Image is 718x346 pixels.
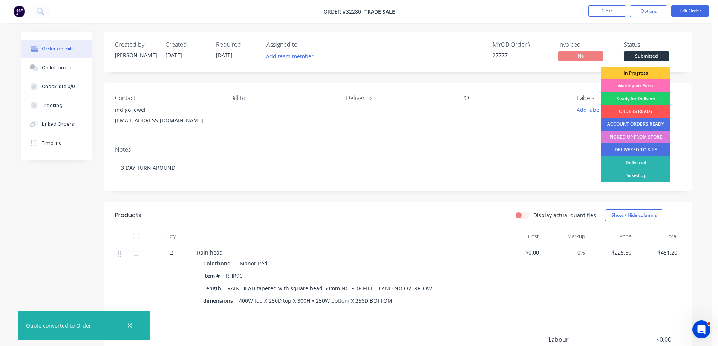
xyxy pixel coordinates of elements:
div: 27777 [493,51,549,59]
div: Manor Red [237,258,268,269]
button: Linked Orders [21,115,92,134]
div: PICKED UP FROM STORE [601,131,670,143]
div: Markup [542,229,588,244]
div: Invoiced [558,41,615,48]
div: DELIVERED TO SITE [601,143,670,156]
div: Required [216,41,257,48]
button: Options [630,5,667,17]
div: Order details [42,46,74,52]
span: 2 [170,248,173,256]
button: Submitted [624,51,669,62]
button: Checklists 0/0 [21,77,92,96]
div: Waiting on Parts [601,79,670,92]
div: Assigned to [266,41,342,48]
span: $225.60 [591,248,631,256]
span: [DATE] [216,52,233,59]
button: Timeline [21,134,92,152]
div: Collaborate [42,64,72,71]
button: Add labels [573,105,607,115]
div: indigo jewel [115,105,218,115]
div: Products [115,211,141,220]
button: Add team member [266,51,318,61]
div: Linked Orders [42,121,74,128]
div: Created [165,41,207,48]
div: Price [588,229,634,244]
div: Notes [115,146,680,153]
button: Edit Order [671,5,709,17]
img: Factory [14,6,25,17]
span: Rain head [197,249,223,256]
div: Quote converted to Order [26,322,91,329]
div: ACCOUNT ORDERS READY [601,118,670,131]
div: Cost [496,229,542,244]
button: Order details [21,40,92,58]
div: Checklists 0/0 [42,83,75,90]
div: ORDERS READY [601,105,670,118]
div: 400W top X 250D top X 300H x 250W bottom X 256D BOTTOM [236,295,395,306]
span: Submitted [624,51,669,61]
span: $0.00 [499,248,539,256]
div: Deliver to [346,95,449,102]
div: Qty [149,229,194,244]
span: $0.00 [615,335,671,344]
div: Contact [115,95,218,102]
div: Ready for Delivery [601,92,670,105]
div: Timeline [42,140,62,146]
button: Collaborate [21,58,92,77]
span: $451.20 [637,248,678,256]
div: [PERSON_NAME] [115,51,156,59]
div: PO [461,95,565,102]
div: In Progress [601,67,670,79]
div: Colorbond [203,258,234,269]
span: No [558,51,603,61]
span: Labour [548,335,615,344]
label: Display actual quantities [533,211,596,219]
div: Created by [115,41,156,48]
div: RAIN HEAD tapered with square bead 50mm NO POP FITTED AND NO OVERFLOW [224,283,435,294]
div: indigo jewel[EMAIL_ADDRESS][DOMAIN_NAME] [115,105,218,129]
div: Delivered [601,156,670,169]
button: Close [588,5,626,17]
div: dimensions [203,295,236,306]
span: 0% [545,248,585,256]
iframe: Intercom live chat [692,320,710,338]
div: Labels [577,95,680,102]
div: 3 DAY TURN AROUND [115,156,680,179]
button: Add team member [262,51,318,61]
div: Bill to [230,95,334,102]
button: Tracking [21,96,92,115]
span: [DATE] [165,52,182,59]
div: [EMAIL_ADDRESS][DOMAIN_NAME] [115,115,218,126]
a: TRADE SALE [364,8,395,15]
div: Status [624,41,680,48]
div: Tracking [42,102,63,109]
div: Picked Up [601,169,670,182]
span: Order #32280 - [323,8,364,15]
div: Item # [203,270,223,281]
div: MYOB Order # [493,41,549,48]
div: RHR9C [223,270,246,281]
div: Length [203,283,224,294]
